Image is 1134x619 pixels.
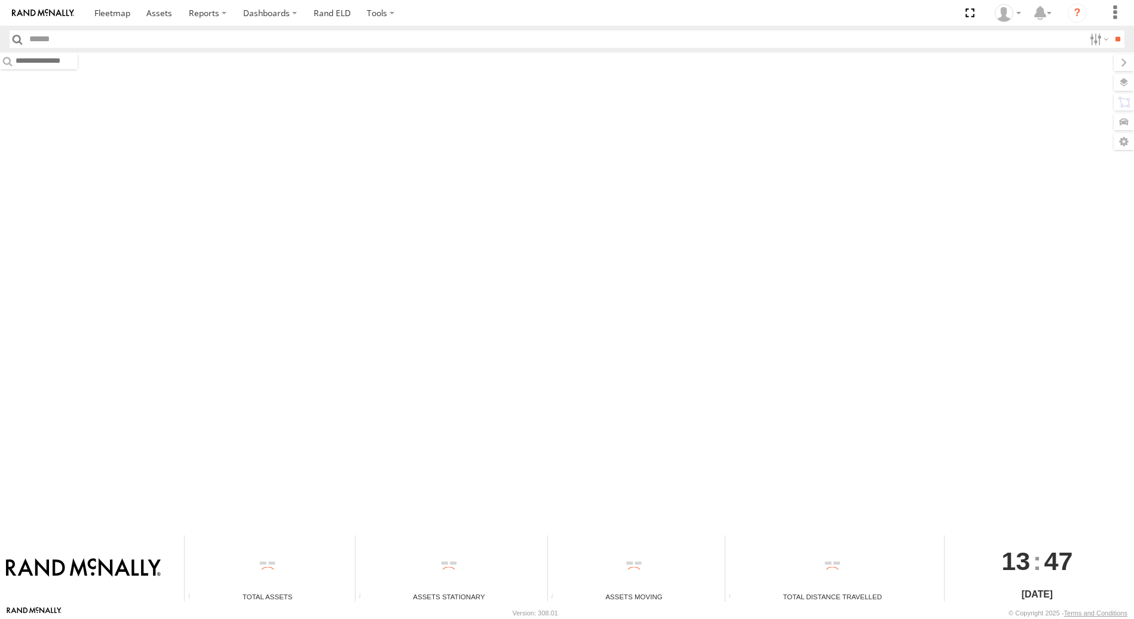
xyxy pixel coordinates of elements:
[991,4,1025,22] div: Gene Roberts
[1068,4,1087,23] i: ?
[945,587,1130,602] div: [DATE]
[513,609,558,617] div: Version: 308.01
[1001,535,1030,587] span: 13
[7,607,62,619] a: Visit our Website
[725,593,743,602] div: Total distance travelled by all assets within specified date range and applied filters
[185,593,203,602] div: Total number of Enabled Assets
[548,593,566,602] div: Total number of assets current in transit.
[1085,30,1111,48] label: Search Filter Options
[6,558,161,578] img: Rand McNally
[355,592,543,602] div: Assets Stationary
[548,592,721,602] div: Assets Moving
[185,592,350,602] div: Total Assets
[725,592,940,602] div: Total Distance Travelled
[1009,609,1127,617] div: © Copyright 2025 -
[355,593,373,602] div: Total number of assets current stationary.
[12,9,74,17] img: rand-logo.svg
[1044,535,1072,587] span: 47
[945,535,1130,587] div: :
[1114,133,1134,150] label: Map Settings
[1064,609,1127,617] a: Terms and Conditions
